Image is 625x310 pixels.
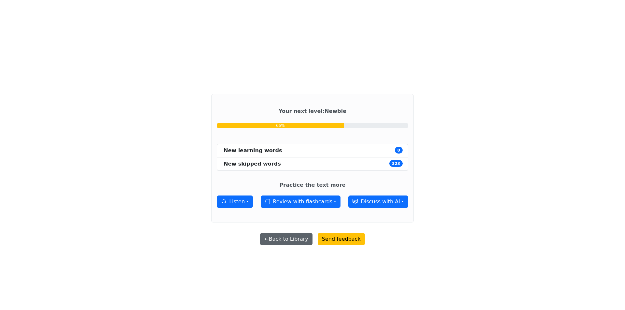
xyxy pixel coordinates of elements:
[261,195,340,208] button: Review with flashcards
[217,123,408,128] a: 66%
[348,195,408,208] button: Discuss with AI
[217,123,344,128] div: 66%
[318,233,365,245] button: Send feedback
[224,160,281,168] div: New skipped words
[224,147,282,155] div: New learning words
[257,233,315,239] a: ←Back to Library
[279,108,346,114] strong: Your next level : Newbie
[395,147,403,153] span: 0
[217,195,253,208] button: Listen
[260,233,312,245] button: ←Back to Library
[280,182,346,188] strong: Practice the text more
[389,160,403,167] span: 323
